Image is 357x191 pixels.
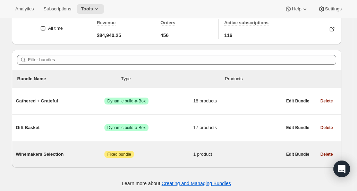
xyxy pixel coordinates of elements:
span: Subscriptions [43,6,71,12]
span: Winemakers Selection [16,151,105,158]
span: Active subscriptions [224,20,269,25]
a: Creating and Managing Bundles [162,181,231,186]
div: Products [225,75,329,82]
span: Dynamic build-a-Box [107,125,146,130]
span: Orders [161,20,176,25]
div: Type [121,75,225,82]
span: Analytics [15,6,34,12]
span: 1 product [193,151,282,158]
span: Gift Basket [16,124,105,131]
span: $84,940.25 [97,32,121,39]
button: Help [281,4,312,14]
span: Edit Bundle [286,125,309,130]
span: Delete [320,125,333,130]
button: Delete [316,149,337,159]
p: Learn more about [122,180,231,187]
button: Settings [314,4,346,14]
span: Edit Bundle [286,98,309,104]
span: Fixed bundle [107,152,131,157]
span: Revenue [97,20,116,25]
button: Analytics [11,4,38,14]
input: Filter bundles [28,55,336,65]
p: Bundle Name [17,75,121,82]
span: Help [292,6,301,12]
div: All time [48,25,63,32]
button: Edit Bundle [282,123,314,133]
span: Delete [320,98,333,104]
button: Subscriptions [39,4,75,14]
span: Gathered + Grateful [16,98,105,104]
span: Edit Bundle [286,152,309,157]
button: Tools [77,4,104,14]
div: Open Intercom Messenger [333,161,350,177]
button: Edit Bundle [282,149,314,159]
span: 456 [161,32,169,39]
span: 17 products [193,124,282,131]
span: 18 products [193,98,282,104]
button: Delete [316,96,337,106]
button: Delete [316,123,337,133]
button: Edit Bundle [282,96,314,106]
span: Tools [81,6,93,12]
span: Settings [325,6,342,12]
span: Delete [320,152,333,157]
span: Dynamic build-a-Box [107,98,146,104]
span: 116 [224,32,232,39]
